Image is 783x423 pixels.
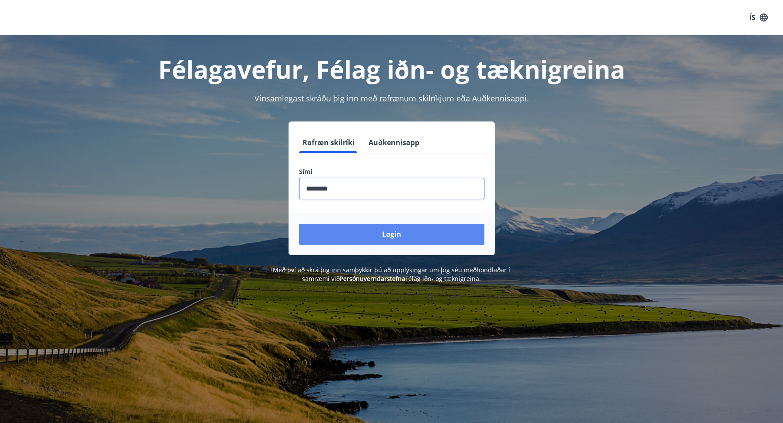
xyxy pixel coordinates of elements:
[273,266,510,283] span: Með því að skrá þig inn samþykkir þú að upplýsingar um þig séu meðhöndlaðar í samræmi við Félag i...
[365,132,423,153] button: Auðkennisapp
[254,93,529,104] span: Vinsamlegast skráðu þig inn með rafrænum skilríkjum eða Auðkennisappi.
[745,10,773,25] button: ÍS
[299,224,484,245] button: Login
[87,52,696,86] h1: Félagavefur, Félag iðn- og tæknigreina
[340,274,405,283] a: Persónuverndarstefna
[299,132,358,153] button: Rafræn skilríki
[299,167,484,176] label: Sími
